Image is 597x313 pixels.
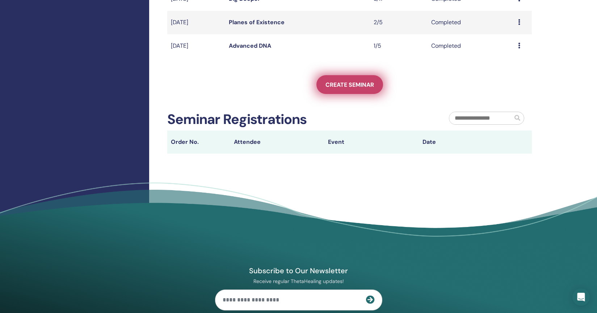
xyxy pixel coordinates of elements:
[215,266,382,275] h4: Subscribe to Our Newsletter
[428,34,514,58] td: Completed
[167,34,225,58] td: [DATE]
[419,130,513,154] th: Date
[229,42,271,50] a: Advanced DNA
[370,11,428,34] td: 2/5
[229,18,285,26] a: Planes of Existence
[167,11,225,34] td: [DATE]
[230,130,324,154] th: Attendee
[167,130,230,154] th: Order No.
[428,11,514,34] td: Completed
[370,34,428,58] td: 1/5
[325,81,374,89] span: Create seminar
[215,278,382,284] p: Receive regular ThetaHealing updates!
[324,130,419,154] th: Event
[167,111,307,128] h2: Seminar Registrations
[316,75,383,94] a: Create seminar
[572,288,590,306] div: Open Intercom Messenger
